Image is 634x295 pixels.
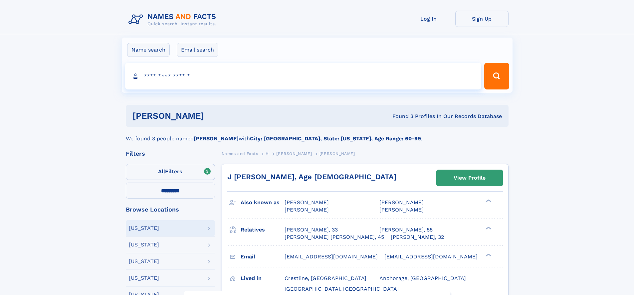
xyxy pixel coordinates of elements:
[285,286,399,292] span: [GEOGRAPHIC_DATA], [GEOGRAPHIC_DATA]
[285,275,366,281] span: Crestline, [GEOGRAPHIC_DATA]
[266,149,269,158] a: H
[194,135,239,142] b: [PERSON_NAME]
[455,11,509,27] a: Sign Up
[241,273,285,284] h3: Lived in
[129,225,159,231] div: [US_STATE]
[484,253,492,257] div: ❯
[276,149,312,158] a: [PERSON_NAME]
[266,151,269,156] span: H
[319,151,355,156] span: [PERSON_NAME]
[126,11,222,29] img: Logo Names and Facts
[402,11,455,27] a: Log In
[241,224,285,235] h3: Relatives
[454,170,486,186] div: View Profile
[437,170,503,186] a: View Profile
[241,197,285,208] h3: Also known as
[126,164,215,180] label: Filters
[227,173,396,181] a: J [PERSON_NAME], Age [DEMOGRAPHIC_DATA]
[285,199,329,206] span: [PERSON_NAME]
[129,259,159,264] div: [US_STATE]
[379,207,424,213] span: [PERSON_NAME]
[379,275,466,281] span: Anchorage, [GEOGRAPHIC_DATA]
[285,253,378,260] span: [EMAIL_ADDRESS][DOMAIN_NAME]
[132,112,298,120] h1: [PERSON_NAME]
[285,233,384,241] a: [PERSON_NAME] [PERSON_NAME], 45
[484,226,492,230] div: ❯
[241,251,285,262] h3: Email
[126,151,215,157] div: Filters
[250,135,421,142] b: City: [GEOGRAPHIC_DATA], State: [US_STATE], Age Range: 60-99
[177,43,218,57] label: Email search
[391,233,444,241] a: [PERSON_NAME], 32
[285,226,338,233] a: [PERSON_NAME], 33
[484,199,492,203] div: ❯
[379,199,424,206] span: [PERSON_NAME]
[484,63,509,89] button: Search Button
[129,242,159,247] div: [US_STATE]
[125,63,482,89] input: search input
[126,127,509,143] div: We found 3 people named with .
[127,43,170,57] label: Name search
[126,207,215,213] div: Browse Locations
[129,275,159,281] div: [US_STATE]
[158,168,165,175] span: All
[384,253,478,260] span: [EMAIL_ADDRESS][DOMAIN_NAME]
[379,226,433,233] a: [PERSON_NAME], 55
[276,151,312,156] span: [PERSON_NAME]
[222,149,258,158] a: Names and Facts
[285,207,329,213] span: [PERSON_NAME]
[298,113,502,120] div: Found 3 Profiles In Our Records Database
